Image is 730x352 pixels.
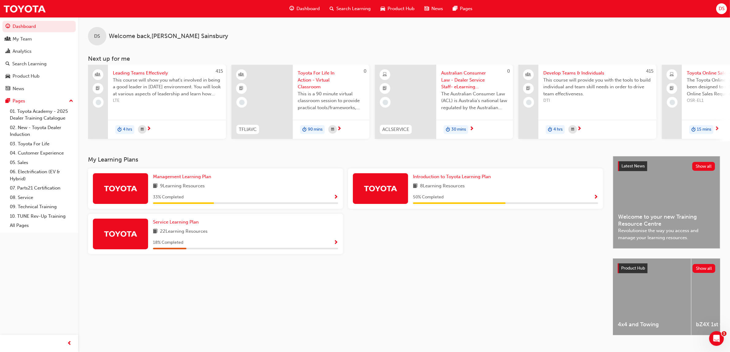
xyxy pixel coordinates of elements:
[88,156,603,163] h3: My Learning Plans
[147,126,151,132] span: next-icon
[7,139,76,149] a: 03. Toyota For Life
[7,158,76,167] a: 05. Sales
[693,264,716,273] button: Show all
[526,85,531,93] span: booktick-icon
[543,70,652,77] span: Develop Teams & Individuals
[153,219,201,226] a: Service Learning Plan
[7,167,76,183] a: 06. Electrification (EV & Hybrid)
[94,33,100,40] span: DS
[123,126,132,133] span: 4 hrs
[543,77,652,98] span: This course will provide you with the tools to build individual and team skill needs in order to ...
[453,5,457,13] span: pages-icon
[375,65,513,139] a: 0ACLSERVICEAustralian Consumer Law - Dealer Service Staff- eLearning ModuleThe Australian Consume...
[337,126,342,132] span: next-icon
[518,65,656,139] a: 415Develop Teams & IndividualsThis course will provide you with the tools to build individual and...
[6,49,10,54] span: chart-icon
[6,74,10,79] span: car-icon
[6,61,10,67] span: search-icon
[285,2,325,15] a: guage-iconDashboard
[364,68,366,74] span: 0
[441,70,508,90] span: Australian Consumer Law - Dealer Service Staff- eLearning Module
[330,5,334,13] span: search-icon
[441,90,508,111] span: The Australian Consumer Law (ACL) is Australia's national law regulated by the Australian Competi...
[298,90,365,111] span: This is a 90 minute virtual classroom session to provide practical tools/frameworks, behaviours a...
[308,126,323,133] span: 90 mins
[670,100,675,105] span: learningRecordVerb_NONE-icon
[331,126,334,133] span: calendar-icon
[153,194,184,201] span: 33 % Completed
[2,95,76,107] button: Pages
[2,58,76,70] a: Search Learning
[109,33,228,40] span: Welcome back , [PERSON_NAME] Sainsbury
[336,5,371,12] span: Search Learning
[507,68,510,74] span: 0
[670,85,674,93] span: booktick-icon
[2,46,76,57] a: Analytics
[13,36,32,43] div: My Team
[543,97,652,104] span: DTI
[296,5,320,12] span: Dashboard
[460,5,472,12] span: Pages
[383,100,388,105] span: learningRecordVerb_NONE-icon
[526,71,531,79] span: people-icon
[67,340,72,347] span: prev-icon
[13,98,25,105] div: Pages
[413,182,418,190] span: book-icon
[160,228,208,235] span: 22 Learning Resources
[153,174,211,179] span: Management Learning Plan
[7,183,76,193] a: 07. Parts21 Certification
[325,2,376,15] a: search-iconSearch Learning
[216,68,223,74] span: 415
[446,126,450,134] span: duration-icon
[239,71,244,79] span: learningResourceType_INSTRUCTOR_LED-icon
[420,182,465,190] span: 8 Learning Resources
[618,161,715,171] a: Latest NewsShow all
[334,239,338,247] button: Show Progress
[613,258,691,335] a: 4x4 and Towing
[113,77,221,98] span: This course will show you what's involved in being a good leader in [DATE] environment. You will ...
[709,331,724,346] iframe: Intercom live chat
[451,126,466,133] span: 30 mins
[141,126,144,133] span: calendar-icon
[2,83,76,94] a: News
[160,182,205,190] span: 9 Learning Resources
[618,213,715,227] span: Welcome to your new Training Resource Centre
[424,5,429,13] span: news-icon
[2,20,76,95] button: DashboardMy TeamAnalyticsSearch LearningProduct HubNews
[448,2,477,15] a: pages-iconPages
[715,126,719,132] span: next-icon
[571,126,574,133] span: calendar-icon
[621,163,645,169] span: Latest News
[69,97,73,105] span: up-icon
[239,100,245,105] span: learningRecordVerb_NONE-icon
[380,5,385,13] span: car-icon
[376,2,419,15] a: car-iconProduct Hub
[2,71,76,82] a: Product Hub
[6,86,10,92] span: news-icon
[289,5,294,13] span: guage-icon
[96,71,100,79] span: people-icon
[548,126,552,134] span: duration-icon
[3,2,46,16] img: Trak
[13,85,24,92] div: News
[419,2,448,15] a: news-iconNews
[7,107,76,123] a: 01. Toyota Academy - 2025 Dealer Training Catalogue
[7,123,76,139] a: 02. New - Toyota Dealer Induction
[153,219,199,225] span: Service Learning Plan
[7,148,76,158] a: 04. Customer Experience
[719,5,724,12] span: DS
[231,65,369,139] a: 0TFLIAVCToyota For Life In Action - Virtual ClassroomThis is a 90 minute virtual classroom sessio...
[298,70,365,90] span: Toyota For Life In Action - Virtual Classroom
[88,65,226,139] a: 415Leading Teams EffectivelyThis course will show you what's involved in being a good leader in [...
[383,71,387,79] span: learningResourceType_ELEARNING-icon
[413,173,493,180] a: Introduction to Toyota Learning Plan
[153,173,214,180] a: Management Learning Plan
[7,193,76,202] a: 08. Service
[7,221,76,230] a: All Pages
[413,194,444,201] span: 50 % Completed
[104,228,137,239] img: Trak
[691,126,696,134] span: duration-icon
[577,126,582,132] span: next-icon
[618,263,715,273] a: Product HubShow all
[2,21,76,32] a: Dashboard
